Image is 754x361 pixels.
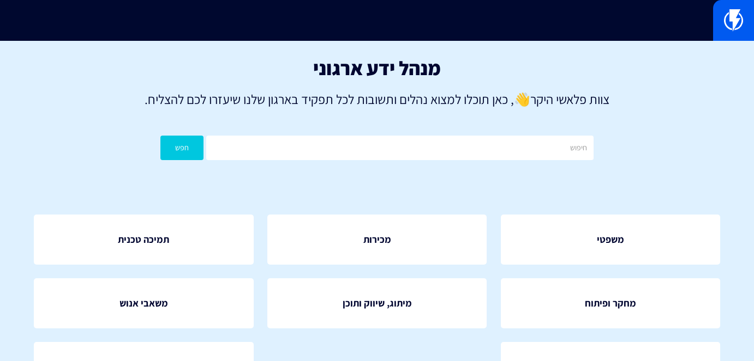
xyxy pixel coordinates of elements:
[119,296,168,310] span: משאבי אנוש
[160,136,204,160] button: חפש
[343,296,412,310] span: מיתוג, שיווק ותוכן
[206,136,593,160] input: חיפוש
[267,215,487,265] a: מכירות
[34,278,254,328] a: משאבי אנוש
[267,278,487,328] a: מיתוג, שיווק ותוכן
[118,232,169,247] span: תמיכה טכנית
[501,278,721,328] a: מחקר ופיתוח
[514,90,530,108] strong: 👋
[16,90,738,108] p: צוות פלאשי היקר , כאן תוכלו למצוא נהלים ותשובות לכל תפקיד בארגון שלנו שיעזרו לכם להצליח.
[585,296,636,310] span: מחקר ופיתוח
[501,215,721,265] a: משפטי
[16,57,738,79] h1: מנהל ידע ארגוני
[363,232,391,247] span: מכירות
[597,232,624,247] span: משפטי
[34,215,254,265] a: תמיכה טכנית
